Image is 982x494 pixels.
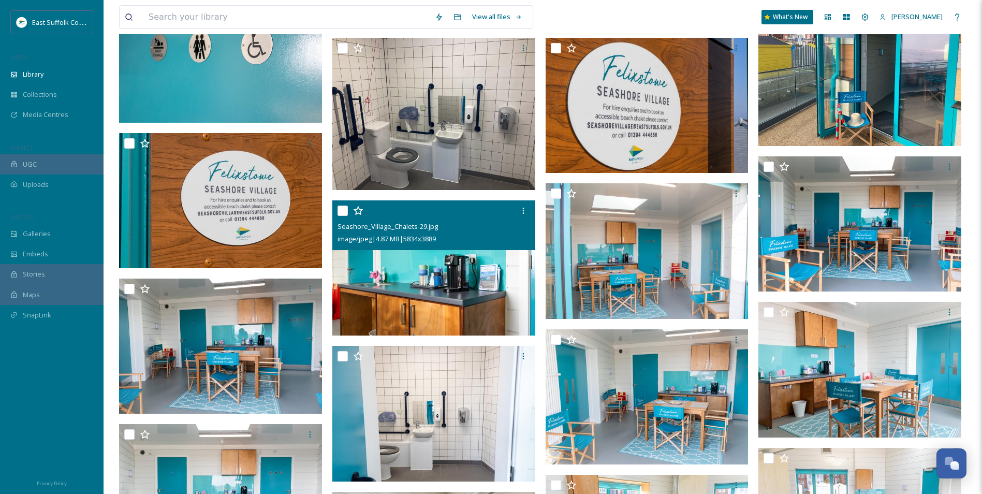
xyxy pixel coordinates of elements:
[17,17,27,27] img: ESC%20Logo.png
[32,17,93,27] span: East Suffolk Council
[119,133,322,268] img: Seashore_Village_Chalets-31.jpg
[891,12,943,21] span: [PERSON_NAME]
[23,69,43,79] span: Library
[467,7,527,27] a: View all files
[23,249,48,259] span: Embeds
[23,269,45,279] span: Stories
[338,234,436,243] span: image/jpeg | 4.87 MB | 5834 x 3889
[37,480,67,487] span: Privacy Policy
[143,6,430,28] input: Search your library
[546,329,749,465] img: Seashore_Village_Chalets-24.jpg
[546,183,749,319] img: Seashore_Village_Chalets-25.jpg
[332,346,535,482] img: Seashore_Village_Chalets-22.jpg
[758,302,961,438] img: Seashore_Village_Chalets-26.jpg
[23,229,51,239] span: Galleries
[23,310,51,320] span: SnapLink
[332,200,535,336] img: Seashore_Village_Chalets-29.jpg
[546,38,749,173] img: Seashore_Village_Chalets-32.jpg
[758,156,961,292] img: Seashore_Village_Chalets-28.jpg
[761,10,813,24] a: What's New
[936,448,966,478] button: Open Chat
[10,143,33,151] span: COLLECT
[10,53,28,61] span: MEDIA
[119,279,322,414] img: Seashore_Village_Chalets-27.jpg
[23,290,40,300] span: Maps
[338,222,438,231] span: Seashore_Village_Chalets-29.jpg
[23,180,49,190] span: Uploads
[874,7,948,27] a: [PERSON_NAME]
[37,476,67,489] a: Privacy Policy
[23,159,37,169] span: UGC
[332,38,535,190] img: Seashore_Village_Chalets_Mob-33.jpg
[10,213,34,221] span: WIDGETS
[23,90,57,99] span: Collections
[23,110,68,120] span: Media Centres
